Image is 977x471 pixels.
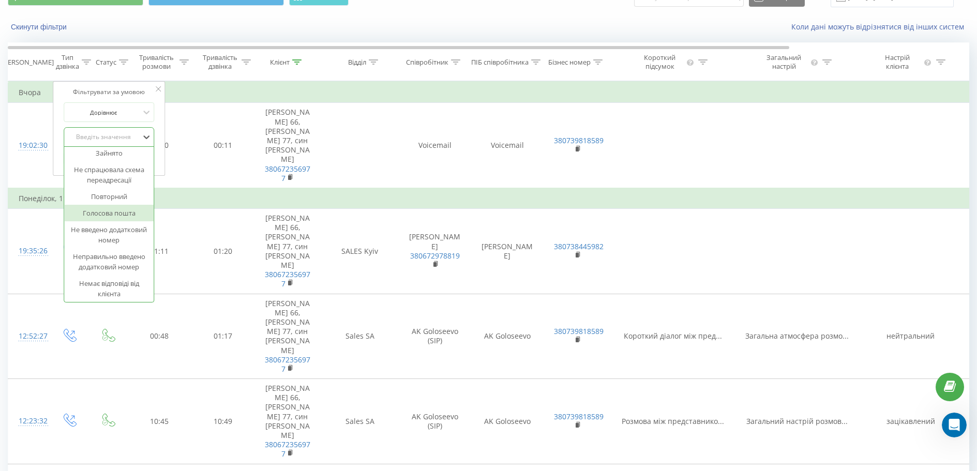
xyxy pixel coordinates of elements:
span: Загальна атмосфера розмо... [745,331,849,341]
td: 01:17 [192,294,254,379]
div: Немає відповіді від клієнта [64,275,154,302]
div: Вячеслав каже… [8,203,199,226]
td: [PERSON_NAME] 66, [PERSON_NAME] 77, син [PERSON_NAME] [254,209,321,294]
div: как говорят никуда дальше он не пошел [37,125,199,158]
a: 380739818589 [554,326,604,336]
div: Не введено додатковий номер [64,221,154,248]
a: 380672978819 [410,251,460,261]
div: Співробітник [406,58,448,67]
a: 380672356977 [265,164,310,183]
td: AK Goloseevo (SIP) [399,294,471,379]
div: Проверяем по примеру [8,267,113,290]
td: SALES Kyiv [321,209,399,294]
div: Вячеслав каже… [8,102,199,126]
div: Відділ [348,58,366,67]
div: Все верно, в данном звонке с номера 380672356977, получили BYE от клиента, скорее всего, просто с... [8,291,170,396]
button: Вибір емодзі [16,339,24,347]
textarea: Повідомлення... [9,317,198,335]
div: Вячеслав каже… [8,125,199,159]
td: Voicemail [471,103,544,188]
td: [PERSON_NAME] 66, [PERSON_NAME] 77, син [PERSON_NAME] [254,379,321,464]
button: Надіслати повідомлення… [177,335,194,351]
a: Коли дані можуть відрізнятися вiд інших систем [791,22,969,32]
div: Volodymyr каже… [8,267,199,291]
button: Головна [162,4,182,24]
div: 12:52:27 [19,326,39,346]
button: Завантажити вкладений файл [49,339,57,347]
div: Загальний настрій [759,53,809,71]
img: Profile image for Volodymyr [29,6,46,22]
td: [PERSON_NAME] [399,209,471,294]
span: Короткий діалог між пред... [624,331,722,341]
div: Настрій клієнта [873,53,921,71]
a: 380672356977 [265,355,310,374]
a: 380739818589 [554,135,604,145]
span: верно? [164,209,190,218]
td: [PERSON_NAME] 66, [PERSON_NAME] 77, син [PERSON_NAME] [254,294,321,379]
div: Volodymyr каже… [8,291,199,404]
div: есть еще один номер 380672356977 [42,102,199,125]
button: вибір GIF-файлів [33,339,41,347]
td: [PERSON_NAME] 66, [PERSON_NAME] 77, син [PERSON_NAME] [254,103,321,188]
div: Закрити [182,4,200,23]
span: так как переадресация включается после 15 сек [46,233,183,252]
div: Фільтрувати за умовою [64,87,155,97]
td: 00:11 [192,103,254,188]
span: есть еще один номер 380672356977 [51,109,190,117]
div: 19:02:30 [19,135,39,156]
iframe: Intercom live chat [942,413,967,437]
a: 380672356977 [265,439,310,459]
a: 380739818589 [554,412,604,421]
p: У мережі останні 15 хв [50,13,131,23]
div: насколько я понимаю, что после 11 секунд [PERSON_NAME] просто положил трубку [37,159,199,202]
td: AK Goloseevo [471,294,544,379]
td: 10:49 [192,379,254,464]
div: Тривалість дзвінка [201,53,239,71]
span: как говорят никуда дальше он не пошел [46,132,176,150]
div: Клієнт [270,58,290,67]
div: Тип дзвінка [56,53,79,71]
td: Sales SA [321,294,399,379]
button: go back [7,4,26,24]
td: [PERSON_NAME] [471,209,544,294]
td: AK Goloseevo [471,379,544,464]
div: [PERSON_NAME] [2,58,54,67]
div: Повторний [64,188,154,205]
div: Проверяем по примеру [17,274,105,284]
button: Скинути фільтри [8,22,72,32]
div: верно? [156,203,199,225]
td: 00:48 [127,294,192,379]
td: Sales SA [321,379,399,464]
td: AK Goloseevo (SIP) [399,379,471,464]
td: зацікавлений [859,379,963,464]
span: Розмова між представнико... [622,416,724,426]
div: 12:23:32 [19,411,39,431]
div: Да, все верно, на схему переадресации это не влияет, и правки в самой схеме мы не вносим [17,57,161,87]
a: 380738445982 [554,241,604,251]
div: ПІБ співробітника [471,58,529,67]
div: Короткий підсумок [635,53,685,71]
span: Загальний настрій розмов... [746,416,848,426]
div: Введіть значення [67,133,140,141]
div: Тривалість розмови [136,53,177,71]
h1: [PERSON_NAME] [50,5,117,13]
div: Volodymyr каже… [8,51,199,102]
td: 01:11 [127,209,192,294]
div: Зайнято [64,145,154,161]
div: так как переадресация включается после 15 сек [37,226,199,259]
div: Вячеслав каже… [8,159,199,203]
div: Голосова пошта [64,205,154,221]
div: Не спрацювала схема переадресації [64,161,154,188]
td: Voicemail [399,103,471,188]
td: нейтральний [859,294,963,379]
div: Бізнес номер [548,58,591,67]
div: Вячеслав каже… [8,226,199,267]
td: 01:20 [192,209,254,294]
div: Неправильно введено додатковий номер [64,248,154,275]
div: 19:35:26 [19,241,39,261]
span: насколько я понимаю, что после 11 секунд [PERSON_NAME] просто положил трубку [46,165,182,194]
a: 380672356977 [265,269,310,288]
div: Статус [96,58,116,67]
div: Да, все верно, на схему переадресации это не влияет, и правки в самой схеме мы не вносим [8,51,170,94]
div: Все верно, в данном звонке с номера 380672356977, получили BYE от клиента, скорее всего, просто с... [17,297,161,337]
